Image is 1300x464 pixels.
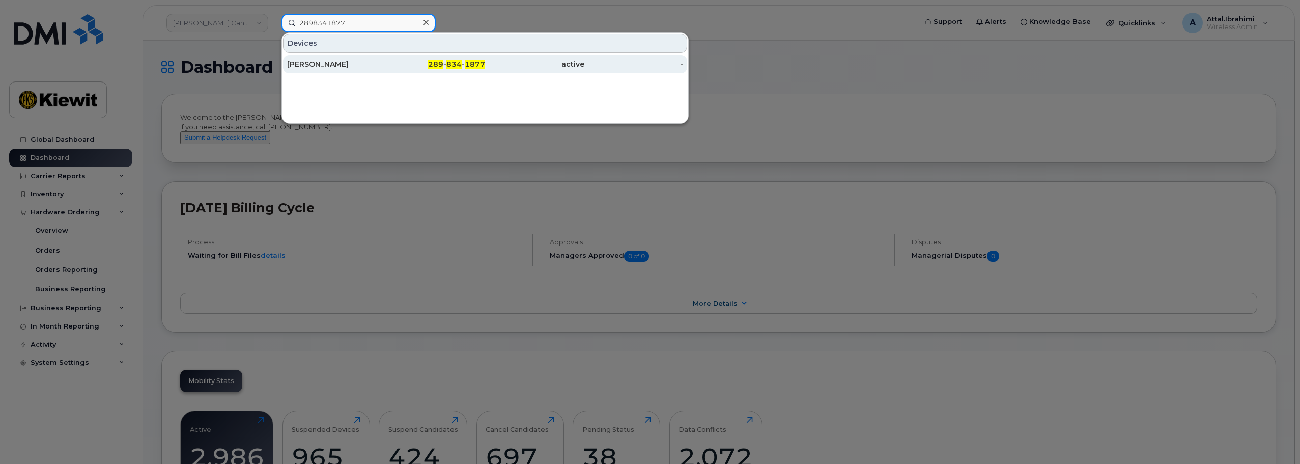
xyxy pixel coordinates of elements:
iframe: Messenger Launcher [1256,420,1292,456]
span: 834 [446,60,462,69]
div: Devices [283,34,687,53]
div: active [485,59,584,69]
div: [PERSON_NAME] [287,59,386,69]
span: 289 [428,60,443,69]
div: - - [386,59,486,69]
span: 1877 [465,60,485,69]
a: [PERSON_NAME]289-834-1877active- [283,55,687,73]
div: - [584,59,684,69]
